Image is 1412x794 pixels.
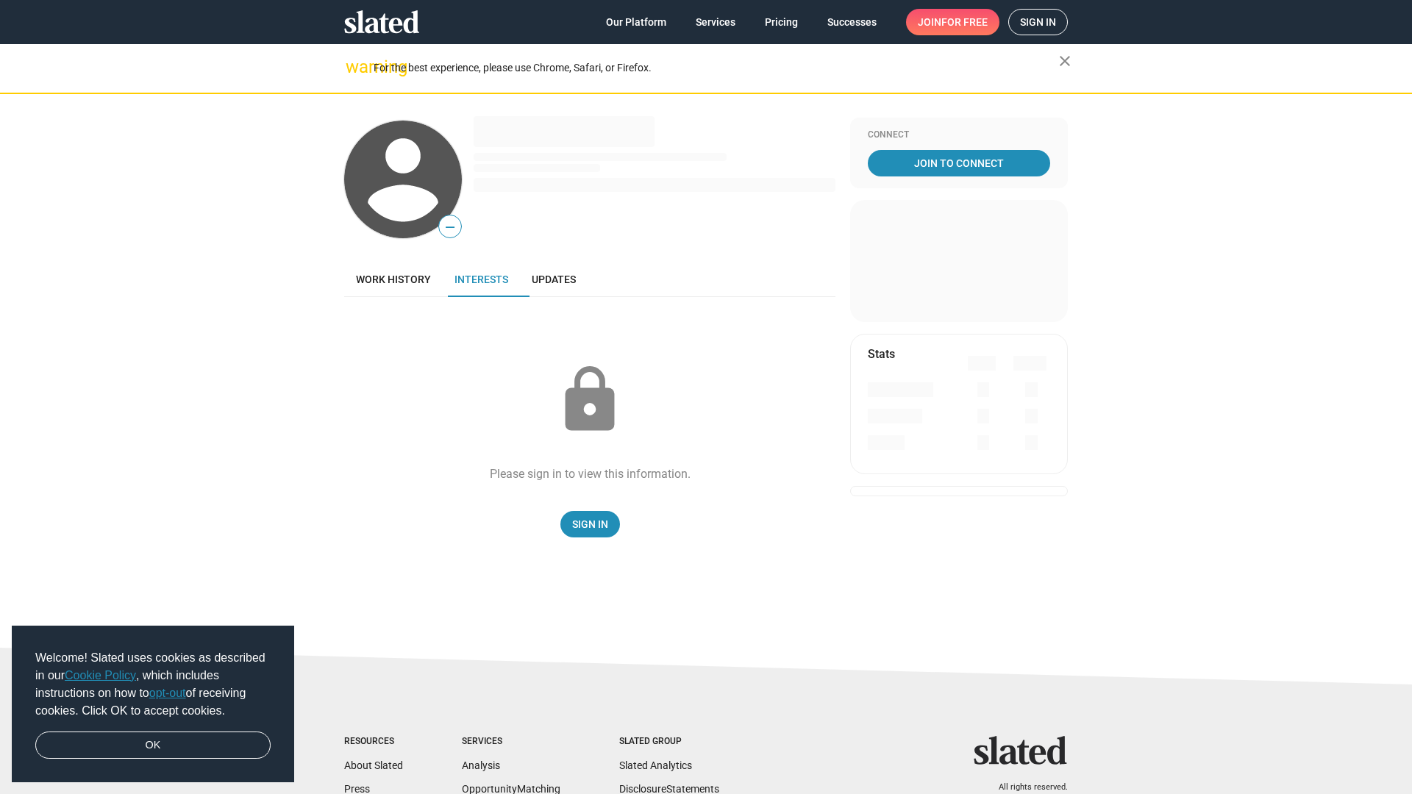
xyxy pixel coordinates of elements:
mat-icon: lock [553,363,627,437]
span: Join To Connect [871,150,1047,176]
span: Sign In [572,511,608,537]
a: Cookie Policy [65,669,136,682]
span: Interests [454,273,508,285]
span: for free [941,9,988,35]
div: Resources [344,736,403,748]
span: Sign in [1020,10,1056,35]
span: Updates [532,273,576,285]
a: Join To Connect [868,150,1050,176]
a: Successes [816,9,888,35]
a: Interests [443,262,520,297]
a: opt-out [149,687,186,699]
a: Sign In [560,511,620,537]
span: — [439,218,461,237]
a: Services [684,9,747,35]
a: Slated Analytics [619,759,692,771]
a: About Slated [344,759,403,771]
mat-icon: close [1056,52,1074,70]
span: Work history [356,273,431,285]
a: dismiss cookie message [35,732,271,759]
a: Joinfor free [906,9,999,35]
span: Join [918,9,988,35]
div: Slated Group [619,736,719,748]
div: Connect [868,129,1050,141]
a: Updates [520,262,588,297]
a: Our Platform [594,9,678,35]
a: Pricing [753,9,810,35]
a: Analysis [462,759,500,771]
div: cookieconsent [12,626,294,783]
div: Please sign in to view this information. [490,466,691,482]
div: Services [462,736,560,748]
a: Work history [344,262,443,297]
div: For the best experience, please use Chrome, Safari, or Firefox. [374,58,1059,78]
span: Services [696,9,735,35]
mat-card-title: Stats [868,346,895,362]
mat-icon: warning [346,58,363,76]
span: Our Platform [606,9,666,35]
span: Successes [827,9,877,35]
a: Sign in [1008,9,1068,35]
span: Welcome! Slated uses cookies as described in our , which includes instructions on how to of recei... [35,649,271,720]
span: Pricing [765,9,798,35]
